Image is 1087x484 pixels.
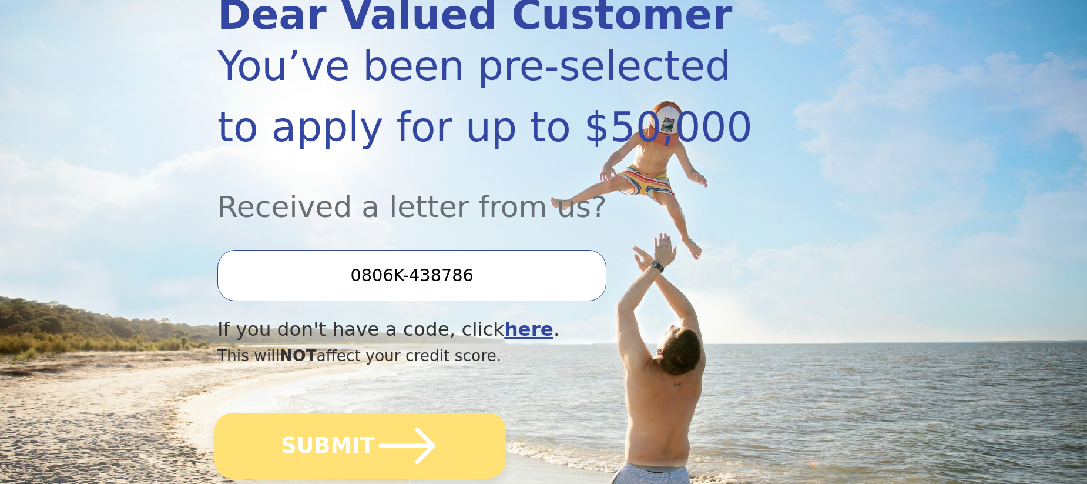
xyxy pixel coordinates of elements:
[217,344,772,368] div: This will affect your credit score.
[214,413,506,479] button: SUBMIT
[217,250,606,301] input: Enter your Offer Code:
[217,35,772,158] div: You’ve been pre-selected to apply for up to $50,000
[504,318,553,341] a: here
[217,158,772,229] div: Received a letter from us?
[217,315,772,344] div: If you don't have a code, click .
[280,346,317,365] span: NOT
